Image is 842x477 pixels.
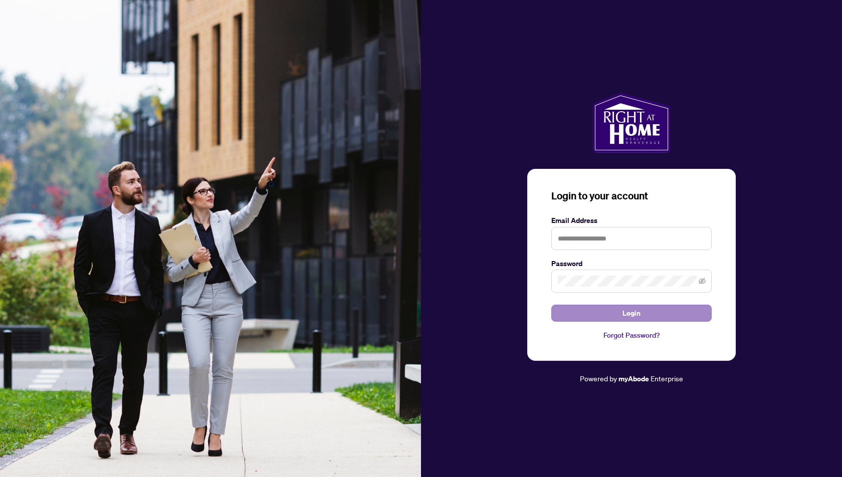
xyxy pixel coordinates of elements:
img: ma-logo [592,93,670,153]
button: Login [551,305,712,322]
span: Enterprise [651,374,683,383]
span: eye-invisible [699,278,706,285]
label: Email Address [551,215,712,226]
label: Password [551,258,712,269]
a: myAbode [618,373,649,384]
span: Login [622,305,641,321]
h3: Login to your account [551,189,712,203]
a: Forgot Password? [551,330,712,341]
span: Powered by [580,374,617,383]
